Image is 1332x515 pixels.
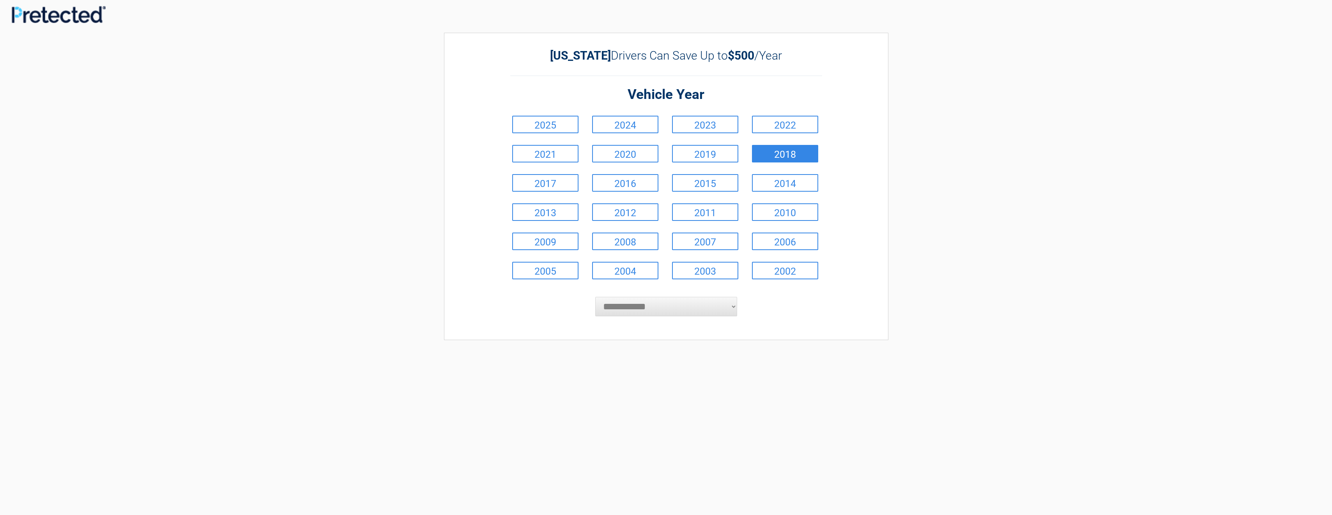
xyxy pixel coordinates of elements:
a: 2007 [672,233,738,250]
a: 2017 [512,174,578,192]
img: Main Logo [12,6,106,23]
a: 2018 [752,145,818,162]
h2: Drivers Can Save Up to /Year [510,49,822,62]
b: [US_STATE] [550,49,611,62]
a: 2002 [752,262,818,279]
a: 2023 [672,116,738,133]
a: 2003 [672,262,738,279]
b: $500 [728,49,754,62]
a: 2014 [752,174,818,192]
a: 2015 [672,174,738,192]
a: 2012 [592,203,658,221]
a: 2010 [752,203,818,221]
a: 2022 [752,116,818,133]
a: 2008 [592,233,658,250]
a: 2013 [512,203,578,221]
a: 2016 [592,174,658,192]
a: 2009 [512,233,578,250]
h2: Vehicle Year [510,86,822,104]
a: 2024 [592,116,658,133]
a: 2019 [672,145,738,162]
a: 2011 [672,203,738,221]
a: 2020 [592,145,658,162]
a: 2005 [512,262,578,279]
a: 2004 [592,262,658,279]
a: 2021 [512,145,578,162]
a: 2006 [752,233,818,250]
a: 2025 [512,116,578,133]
